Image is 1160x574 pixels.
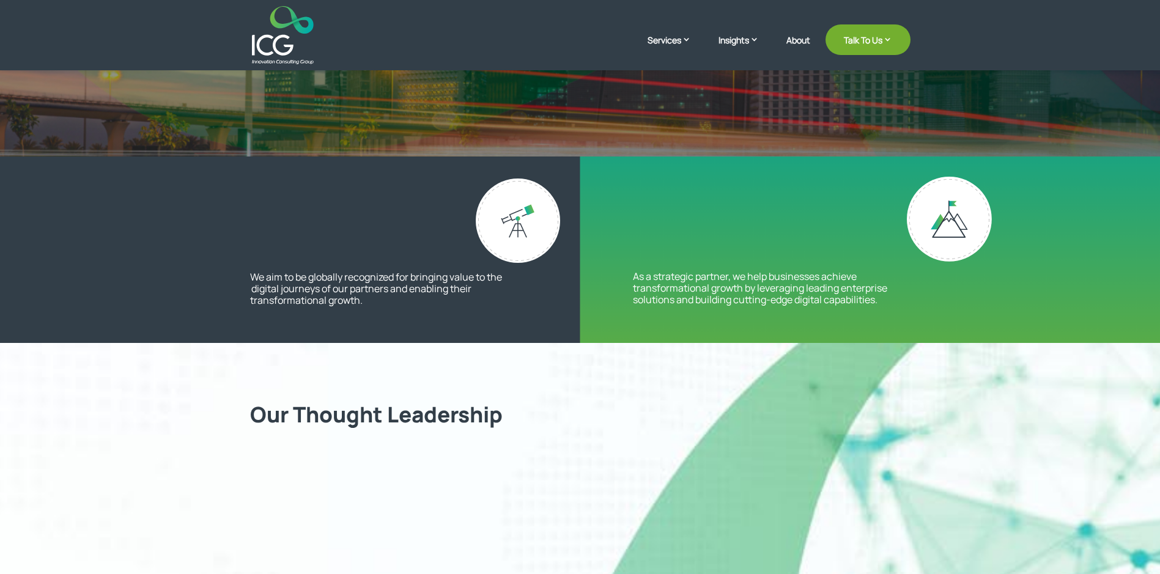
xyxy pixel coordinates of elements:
[956,442,1160,574] iframe: Chat Widget
[633,271,910,306] p: As a strategic partner, we help businesses achieve transformational growth by leveraging leading ...
[826,24,911,55] a: Talk To Us
[907,177,992,262] img: our mission - ICG
[252,6,314,64] img: ICG
[476,178,560,263] img: Our vision - ICG
[956,442,1160,574] div: Widget de chat
[786,35,810,64] a: About
[250,271,519,307] p: We aim to be globally recognized for bringing value to the digital journeys of our partners and e...
[648,34,703,64] a: Services
[719,34,771,64] a: Insights
[250,402,911,433] h2: Our Thought Leadership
